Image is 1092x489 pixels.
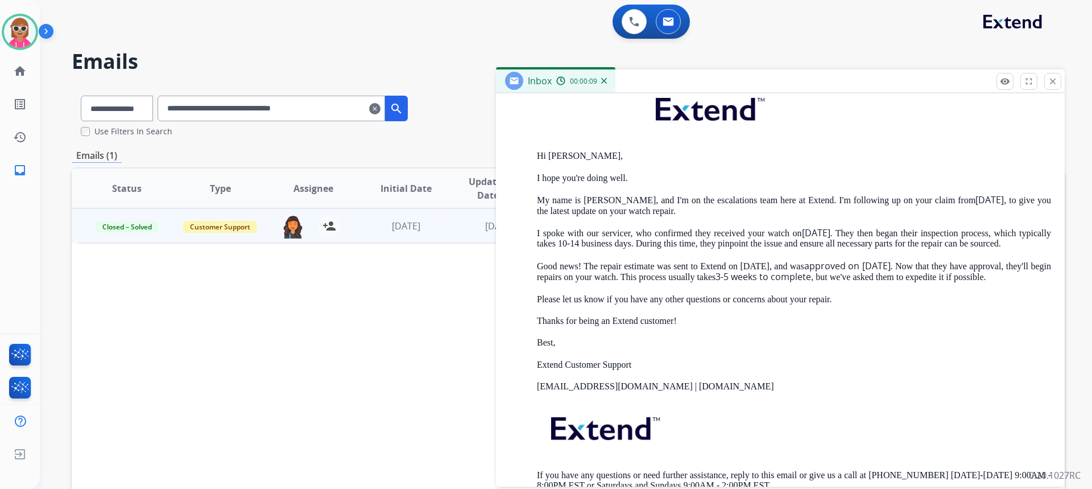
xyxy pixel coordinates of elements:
[390,102,403,116] mat-icon: search
[537,294,1051,305] p: Please let us know if you have any other questions or concerns about your repair.
[322,219,336,233] mat-icon: person_add
[369,102,380,116] mat-icon: clear
[462,175,514,202] span: Updated Date
[13,130,27,144] mat-icon: history
[528,75,552,87] span: Inbox
[537,228,1051,249] p: I spoke with our servicer, who confirmed they received your watch on . They then began their insp...
[802,227,830,239] strong: [DATE]
[1048,76,1058,87] mat-icon: close
[804,260,891,272] strong: approved on [DATE]
[112,182,142,195] span: Status
[96,221,159,233] span: Closed – Solved
[13,163,27,177] mat-icon: inbox
[537,381,1051,392] p: [EMAIL_ADDRESS][DOMAIN_NAME] | [DOMAIN_NAME]
[537,316,1051,326] p: Thanks for being an Extend customer!
[537,151,1051,161] p: Hi [PERSON_NAME],
[715,270,811,283] strong: 3-5 weeks to complete
[537,195,1051,216] p: My name is [PERSON_NAME], and I'm on the escalations team here at Extend. I'm following up on you...
[537,173,1051,183] p: I hope you're doing well.
[72,50,1065,73] h2: Emails
[183,221,257,233] span: Customer Support
[13,97,27,111] mat-icon: list_alt
[293,182,333,195] span: Assignee
[1000,76,1010,87] mat-icon: remove_red_eye
[282,215,304,239] img: agent-avatar
[570,77,597,86] span: 00:00:09
[537,261,1051,283] p: Good news! The repair estimate was sent to Extend on [DATE], and was . Now that they have approva...
[975,194,1004,206] strong: [DATE]
[210,182,231,195] span: Type
[72,149,122,163] p: Emails (1)
[642,84,776,129] img: extend.png
[13,64,27,78] mat-icon: home
[537,360,1051,370] p: Extend Customer Support
[380,182,432,195] span: Initial Date
[94,126,172,137] label: Use Filters In Search
[392,220,420,232] span: [DATE]
[485,220,514,232] span: [DATE]
[1029,469,1081,482] p: 0.20.1027RC
[1024,76,1034,87] mat-icon: fullscreen
[4,16,36,48] img: avatar
[537,338,1051,348] p: Best,
[537,404,671,449] img: extend.png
